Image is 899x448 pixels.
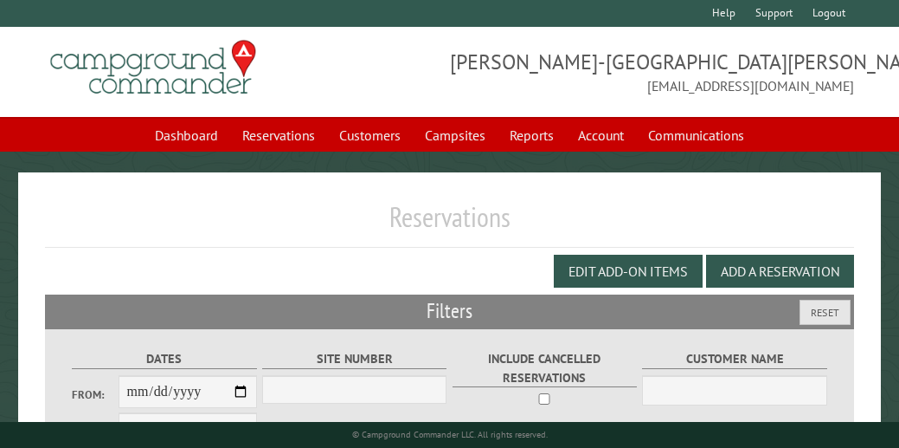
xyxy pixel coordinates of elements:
[453,349,637,387] label: Include Cancelled Reservations
[352,429,548,440] small: © Campground Commander LLC. All rights reserved.
[638,119,755,152] a: Communications
[499,119,564,152] a: Reports
[450,48,855,96] span: [PERSON_NAME]-[GEOGRAPHIC_DATA][PERSON_NAME] [EMAIL_ADDRESS][DOMAIN_NAME]
[72,386,118,403] label: From:
[568,119,634,152] a: Account
[45,34,261,101] img: Campground Commander
[799,300,851,325] button: Reset
[232,119,325,152] a: Reservations
[72,349,256,369] label: Dates
[45,200,854,248] h1: Reservations
[329,119,411,152] a: Customers
[642,349,826,369] label: Customer Name
[706,255,854,288] button: Add a Reservation
[554,255,703,288] button: Edit Add-on Items
[262,349,446,369] label: Site Number
[414,119,496,152] a: Campsites
[45,295,854,328] h2: Filters
[144,119,228,152] a: Dashboard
